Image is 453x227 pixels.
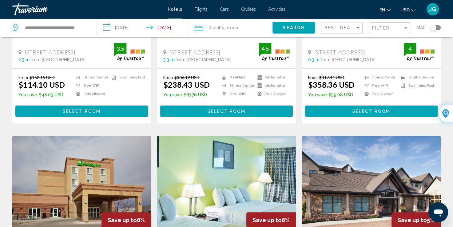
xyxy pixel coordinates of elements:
a: Cars [220,7,229,12]
span: Adults [211,25,224,30]
button: Toggle map [426,25,441,30]
li: Swimming Pool [398,83,435,88]
img: trustyou-badge.svg [404,43,435,61]
a: Select Room [15,107,148,114]
li: Swimming Pool [109,75,145,80]
iframe: Button to launch messaging window [428,202,448,222]
li: Pets Allowed [254,91,290,97]
button: Filter [369,22,410,35]
li: Pets Allowed [73,91,109,97]
span: You save [308,92,327,97]
p: $48.05 USD [18,92,65,97]
span: JG [429,6,436,12]
span: Map [416,23,426,32]
li: Kitchenette [254,83,290,88]
ins: $358.36 USD [308,80,355,89]
img: trustyou-badge.svg [259,43,290,61]
mat-select: Sort by [324,26,361,31]
span: Search [283,26,304,30]
button: User Menu [425,3,441,16]
span: Select Room [352,109,390,114]
li: Free WiFi [219,91,254,97]
span: from [GEOGRAPHIC_DATA] [320,57,376,62]
span: [STREET_ADDRESS] [169,49,220,56]
a: Hotels [168,7,182,12]
span: Save up to [398,217,427,223]
div: 4 [404,45,416,52]
span: Save up to [252,217,282,223]
button: Select Room [15,106,148,117]
span: Select Room [208,109,245,114]
span: from [GEOGRAPHIC_DATA] [30,57,85,62]
button: Search [272,22,315,33]
span: Select Room [63,109,101,114]
li: Fitness Center [73,75,109,80]
a: Cruises [241,7,256,12]
span: Room [228,25,240,30]
li: Shuttle Service [398,75,435,80]
button: Select Room [305,106,438,117]
a: Travorium [12,3,161,15]
button: Check-in date: Sep 12, 2025 Check-out date: Sep 13, 2025 [97,18,188,37]
span: [STREET_ADDRESS] [25,49,75,56]
span: You save [163,92,182,97]
li: Pets Allowed [361,91,398,97]
span: Best Deals [324,25,357,30]
li: Breakfast [219,75,254,80]
div: 3.5 [114,45,126,52]
del: $417.44 USD [319,75,344,80]
button: Change currency [400,5,415,14]
a: Activities [268,7,285,12]
span: from [GEOGRAPHIC_DATA] [175,57,230,62]
li: Kitchenette [254,75,290,80]
span: You save [18,92,37,97]
span: Save up to [108,217,137,223]
span: From [163,75,173,80]
span: 0.3 mi [308,57,320,62]
span: , 1 [224,23,240,32]
li: Free WiFi [361,83,398,88]
a: Flights [194,7,208,12]
button: Change language [379,5,391,14]
a: Select Room [305,107,438,114]
del: $306.19 USD [174,75,200,80]
button: Travelers: 2 adults, 0 children [188,18,272,37]
span: [STREET_ADDRESS] [314,49,365,56]
span: 5.3 mi [163,57,175,62]
p: $67.76 USD [163,92,210,97]
ins: $114.10 USD [18,80,65,89]
span: From [18,75,28,80]
img: trustyou-badge.svg [114,43,145,61]
span: 2 [209,23,224,32]
span: From [308,75,318,80]
li: Free WiFi [73,83,109,88]
div: 4.5 [259,45,271,52]
span: Filter [372,26,390,30]
li: Fitness Center [219,83,254,88]
a: Select Room [160,107,293,114]
span: en [379,7,385,12]
span: 2.5 mi [18,57,30,62]
ins: $238.43 USD [163,80,210,89]
del: $162.15 USD [30,75,55,80]
p: $59.08 USD [308,92,355,97]
span: USD [400,7,410,12]
li: Fitness Center [361,75,398,80]
button: Select Room [160,106,293,117]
